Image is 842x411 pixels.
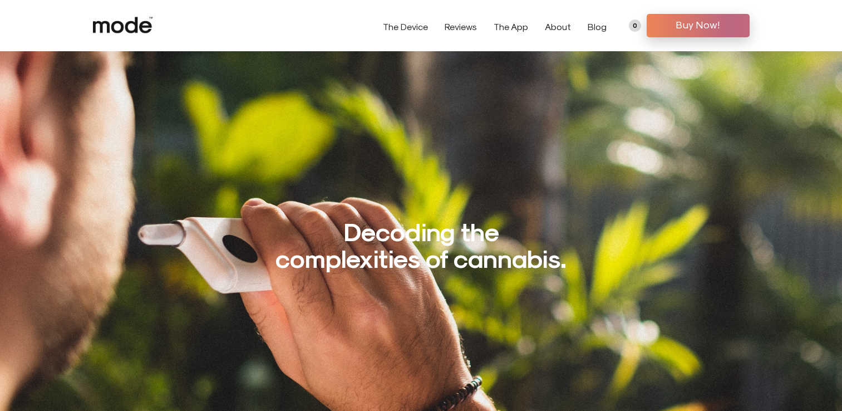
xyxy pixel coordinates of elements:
[445,21,477,32] a: Reviews
[655,16,741,33] span: Buy Now!
[629,19,641,32] a: 0
[545,21,571,32] a: About
[588,21,607,32] a: Blog
[494,21,528,32] a: The App
[647,14,750,37] a: Buy Now!
[383,21,428,32] a: The Device
[271,217,572,271] h1: Decoding the complexities of cannabis.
